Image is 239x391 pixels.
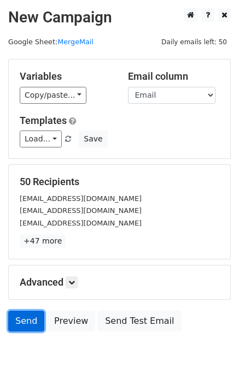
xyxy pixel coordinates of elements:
small: [EMAIL_ADDRESS][DOMAIN_NAME] [20,206,142,215]
h5: Advanced [20,276,219,288]
a: Load... [20,131,62,147]
small: Google Sheet: [8,38,94,46]
a: Preview [47,311,95,331]
a: Copy/paste... [20,87,86,104]
a: Daily emails left: 50 [158,38,231,46]
h5: Variables [20,70,112,82]
a: Send Test Email [98,311,181,331]
small: [EMAIL_ADDRESS][DOMAIN_NAME] [20,194,142,203]
a: Templates [20,115,67,126]
h5: Email column [128,70,220,82]
a: Send [8,311,44,331]
button: Save [79,131,107,147]
iframe: Chat Widget [184,339,239,391]
h5: 50 Recipients [20,176,219,188]
small: [EMAIL_ADDRESS][DOMAIN_NAME] [20,219,142,227]
a: +47 more [20,234,66,248]
a: MergeMail [57,38,94,46]
h2: New Campaign [8,8,231,27]
span: Daily emails left: 50 [158,36,231,48]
